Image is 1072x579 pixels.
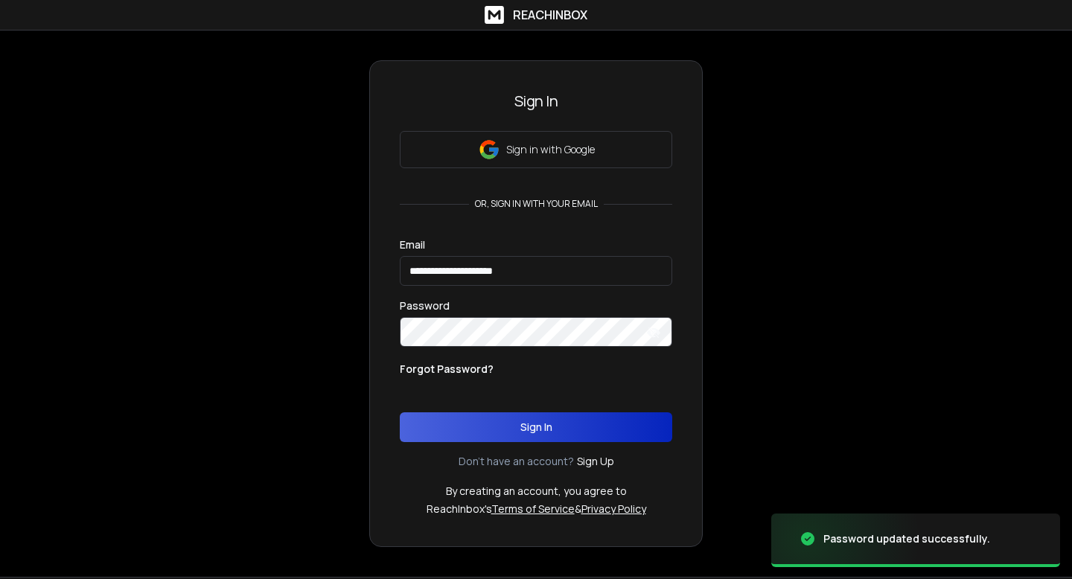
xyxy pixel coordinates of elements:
label: Email [400,240,425,250]
a: Terms of Service [491,502,575,516]
a: ReachInbox [485,6,587,24]
h1: ReachInbox [513,6,587,24]
a: Privacy Policy [581,502,646,516]
p: ReachInbox's & [427,502,646,516]
p: Sign in with Google [506,142,595,157]
button: Sign in with Google [400,131,672,168]
h3: Sign In [400,91,672,112]
label: Password [400,301,450,311]
button: Sign In [400,412,672,442]
p: Don't have an account? [459,454,574,469]
p: or, sign in with your email [469,198,604,210]
a: Sign Up [577,454,614,469]
p: Forgot Password? [400,362,494,377]
div: Password updated successfully. [823,531,990,546]
p: By creating an account, you agree to [446,484,627,499]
